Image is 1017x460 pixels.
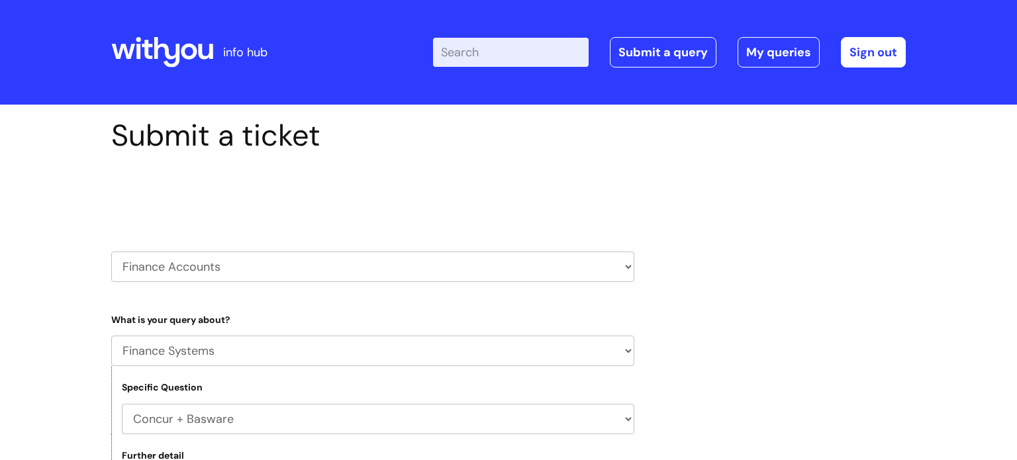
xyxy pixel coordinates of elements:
[610,37,716,68] a: Submit a query
[111,312,634,326] label: What is your query about?
[738,37,820,68] a: My queries
[433,38,589,67] input: Search
[111,118,634,154] h1: Submit a ticket
[111,184,634,208] h2: Select issue type
[433,37,906,68] div: | -
[841,37,906,68] a: Sign out
[223,42,267,63] p: info hub
[122,382,203,393] label: Specific Question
